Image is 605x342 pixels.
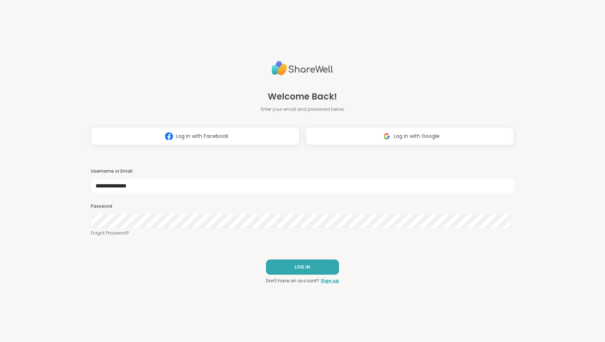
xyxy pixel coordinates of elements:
[266,278,319,284] span: Don't have an account?
[261,106,344,113] span: Enter your email and password below
[295,264,310,270] span: LOG IN
[91,127,300,145] button: Log in with Facebook
[321,278,339,284] a: Sign up
[266,259,339,275] button: LOG IN
[176,132,228,140] span: Log in with Facebook
[91,230,514,236] a: Forgot Password?
[394,132,440,140] span: Log in with Google
[162,130,176,143] img: ShareWell Logomark
[380,130,394,143] img: ShareWell Logomark
[91,203,514,210] h3: Password
[268,90,337,103] span: Welcome Back!
[305,127,514,145] button: Log in with Google
[91,168,514,174] h3: Username or Email
[272,58,333,79] img: ShareWell Logo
